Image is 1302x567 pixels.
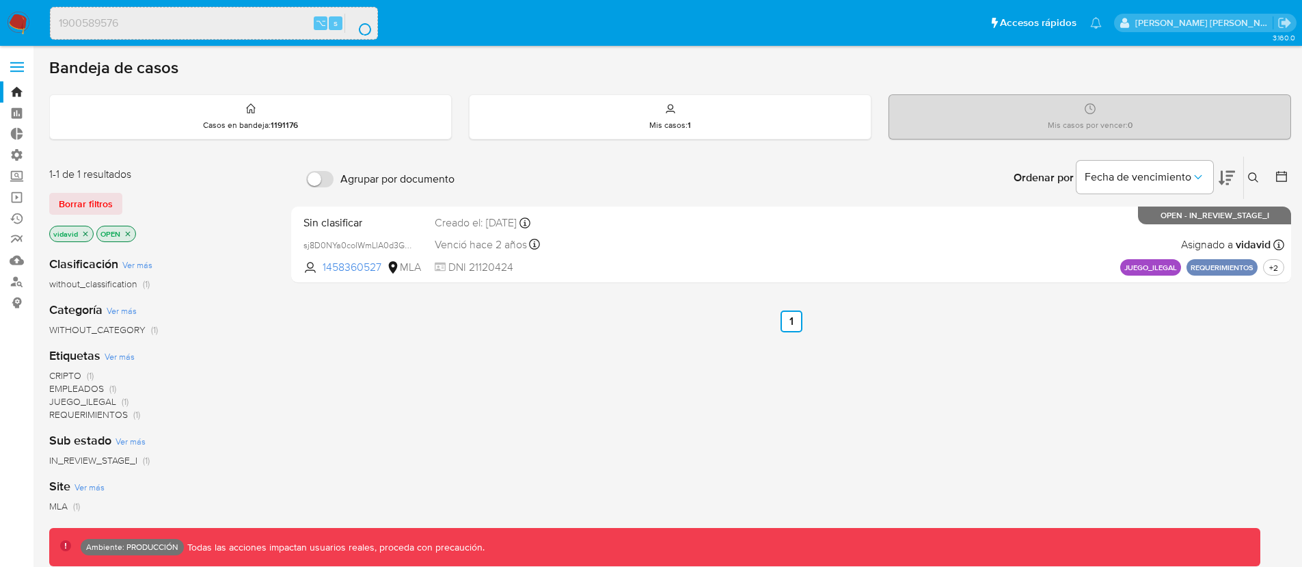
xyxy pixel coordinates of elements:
[86,544,178,550] p: Ambiente: PRODUCCIÓN
[1135,16,1273,29] p: victor.david@mercadolibre.com.co
[51,14,377,32] input: Buscar usuario o caso...
[1090,17,1102,29] a: Notificaciones
[184,541,485,554] p: Todas las acciones impactan usuarios reales, proceda con precaución.
[316,16,326,29] span: ⌥
[1277,16,1292,30] a: Salir
[334,16,338,29] span: s
[344,14,372,33] button: search-icon
[1000,16,1076,30] span: Accesos rápidos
